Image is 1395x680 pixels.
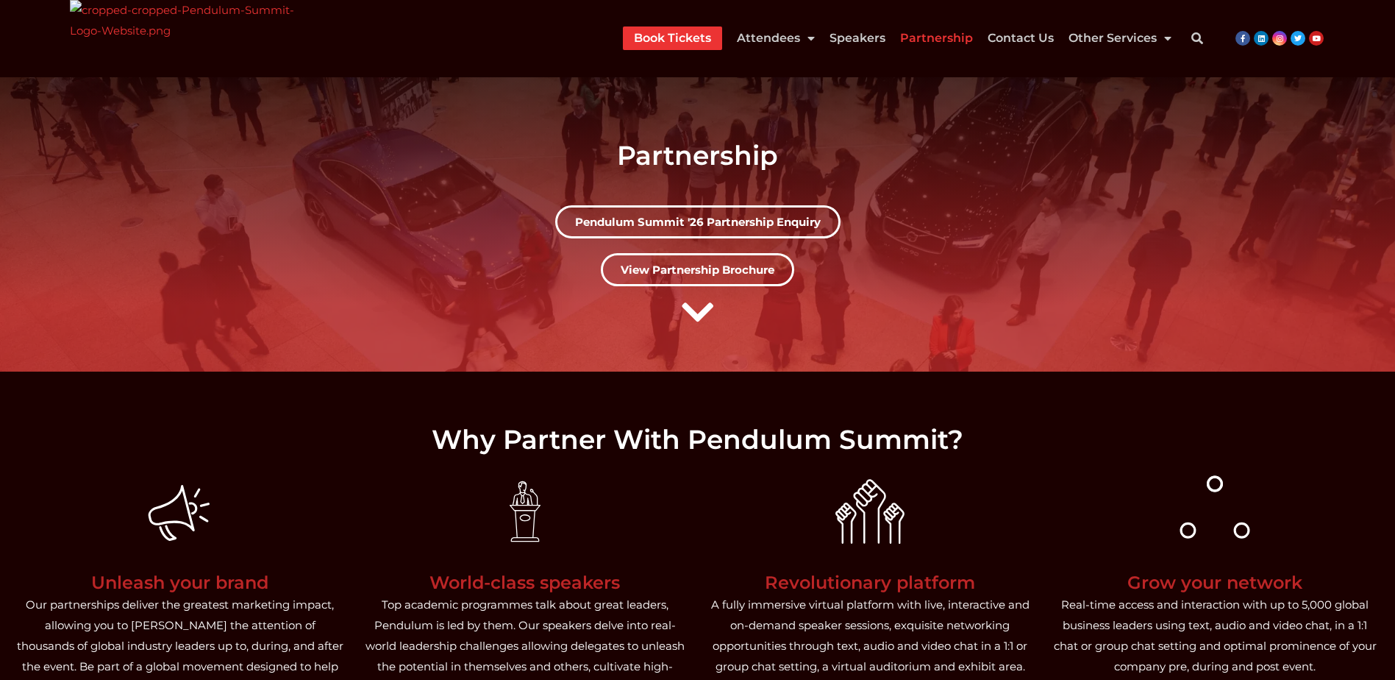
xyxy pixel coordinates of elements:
[1182,24,1212,53] div: Search
[623,26,1171,50] nav: Menu
[601,253,794,286] a: View Partnership Brochure
[1050,595,1380,676] p: Real-time access and interaction with up to 5,000 global business leaders using text, audio and v...
[737,26,815,50] a: Attendees
[15,570,345,595] h3: Unleash your brand
[1068,26,1171,50] a: Other Services
[555,205,841,238] a: Pendulum Summit '26 Partnership Enquiry
[360,570,690,595] h3: World-class speakers
[634,26,711,50] a: Book Tickets
[286,142,1110,169] h2: Partnership
[829,26,885,50] a: Speakers
[575,216,821,227] span: Pendulum Summit '26 Partnership Enquiry
[988,26,1054,50] a: Contact Us
[621,264,774,275] span: View Partnership Brochure
[7,426,1388,453] h2: Why Partner With Pendulum Summit?
[1050,570,1380,595] h3: Grow your network
[900,26,973,50] a: Partnership
[705,570,1035,595] h3: Revolutionary platform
